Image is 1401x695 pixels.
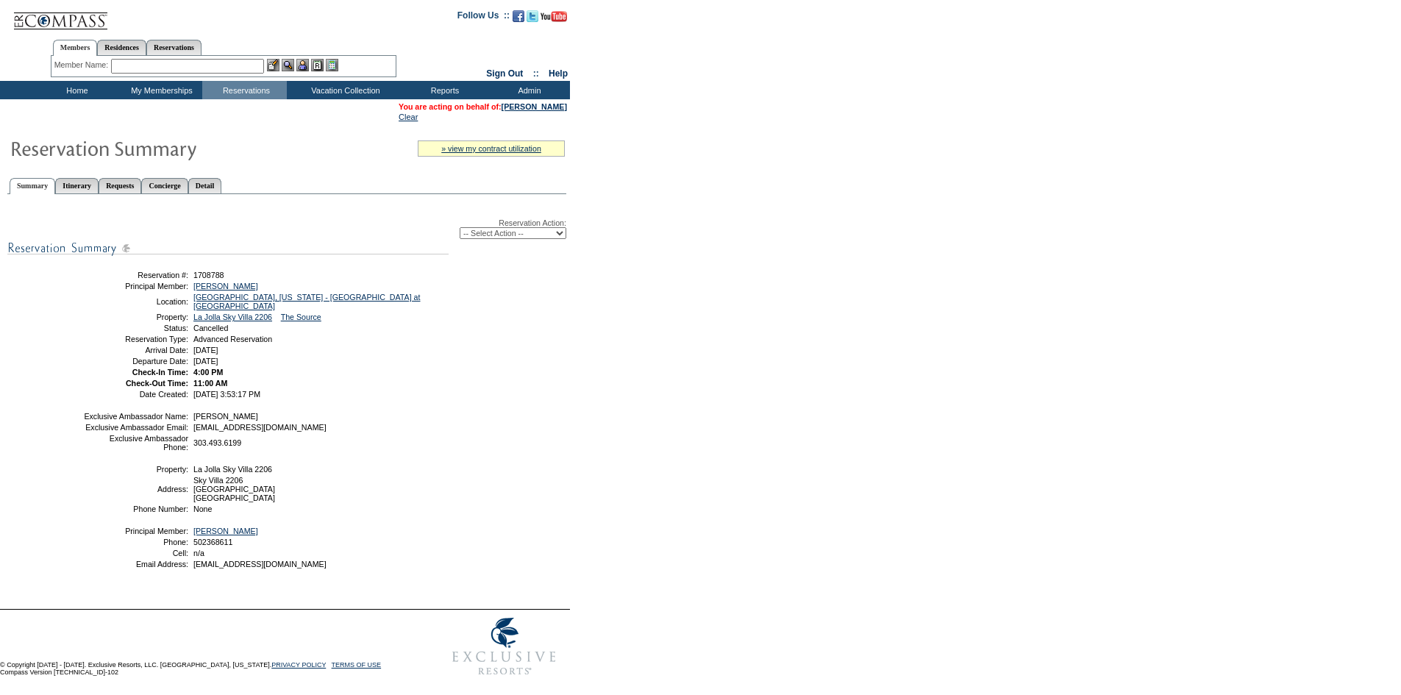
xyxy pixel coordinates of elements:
span: You are acting on behalf of: [399,102,567,111]
span: [PERSON_NAME] [193,412,258,421]
img: b_edit.gif [267,59,279,71]
span: 11:00 AM [193,379,227,388]
img: Subscribe to our YouTube Channel [541,11,567,22]
a: Reservations [146,40,202,55]
span: [DATE] [193,346,218,354]
a: Help [549,68,568,79]
td: Exclusive Ambassador Phone: [83,434,188,452]
img: b_calculator.gif [326,59,338,71]
a: [PERSON_NAME] [502,102,567,111]
a: Members [53,40,98,56]
td: Date Created: [83,390,188,399]
td: Reservation Type: [83,335,188,343]
td: Reservations [202,81,287,99]
td: Exclusive Ambassador Name: [83,412,188,421]
td: Address: [83,476,188,502]
td: Reservation #: [83,271,188,279]
td: Principal Member: [83,527,188,535]
span: [DATE] 3:53:17 PM [193,390,260,399]
span: [DATE] [193,357,218,366]
td: Phone Number: [83,505,188,513]
a: Subscribe to our YouTube Channel [541,15,567,24]
td: Follow Us :: [457,9,510,26]
span: La Jolla Sky Villa 2206 [193,465,272,474]
div: Reservation Action: [7,218,566,239]
a: Sign Out [486,68,523,79]
td: Arrival Date: [83,346,188,354]
span: Advanced Reservation [193,335,272,343]
a: » view my contract utilization [441,144,541,153]
a: [PERSON_NAME] [193,282,258,291]
span: 502368611 [193,538,232,546]
td: Property: [83,465,188,474]
a: [PERSON_NAME] [193,527,258,535]
td: Phone: [83,538,188,546]
td: Vacation Collection [287,81,401,99]
div: Member Name: [54,59,111,71]
a: Summary [10,178,55,194]
td: Property: [83,313,188,321]
img: subTtlResSummary.gif [7,239,449,257]
a: Concierge [141,178,188,193]
td: Email Address: [83,560,188,569]
td: My Memberships [118,81,202,99]
a: Detail [188,178,222,193]
img: View [282,59,294,71]
span: :: [533,68,539,79]
img: Become our fan on Facebook [513,10,524,22]
img: Reservaton Summary [10,133,304,163]
strong: Check-In Time: [132,368,188,377]
a: Requests [99,178,141,193]
span: 4:00 PM [193,368,223,377]
strong: Check-Out Time: [126,379,188,388]
img: Follow us on Twitter [527,10,538,22]
td: Location: [83,293,188,310]
span: [EMAIL_ADDRESS][DOMAIN_NAME] [193,560,327,569]
td: Departure Date: [83,357,188,366]
td: Home [33,81,118,99]
img: Exclusive Resorts [438,610,570,683]
td: Cell: [83,549,188,557]
span: Sky Villa 2206 [GEOGRAPHIC_DATA] [GEOGRAPHIC_DATA] [193,476,275,502]
a: Clear [399,113,418,121]
td: Reports [401,81,485,99]
a: Residences [97,40,146,55]
a: La Jolla Sky Villa 2206 [193,313,272,321]
td: Exclusive Ambassador Email: [83,423,188,432]
span: [EMAIL_ADDRESS][DOMAIN_NAME] [193,423,327,432]
a: Follow us on Twitter [527,15,538,24]
a: PRIVACY POLICY [271,661,326,669]
span: n/a [193,549,204,557]
td: Admin [485,81,570,99]
span: Cancelled [193,324,228,332]
a: The Source [281,313,321,321]
a: TERMS OF USE [332,661,382,669]
td: Principal Member: [83,282,188,291]
img: Impersonate [296,59,309,71]
td: Status: [83,324,188,332]
a: [GEOGRAPHIC_DATA], [US_STATE] - [GEOGRAPHIC_DATA] at [GEOGRAPHIC_DATA] [193,293,421,310]
span: 303.493.6199 [193,438,241,447]
a: Itinerary [55,178,99,193]
span: None [193,505,212,513]
img: Reservations [311,59,324,71]
a: Become our fan on Facebook [513,15,524,24]
span: 1708788 [193,271,224,279]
